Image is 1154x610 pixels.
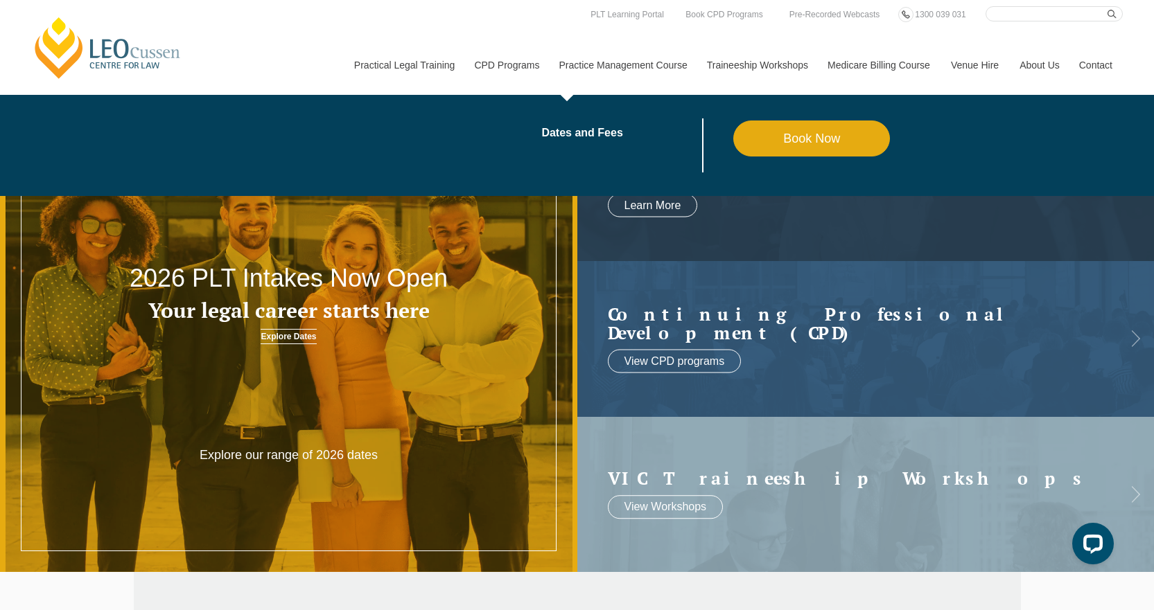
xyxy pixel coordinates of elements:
[608,193,698,217] a: Learn More
[549,35,697,95] a: Practice Management Course
[608,495,724,519] a: View Workshops
[608,304,1096,342] h2: Continuing Professional Development (CPD)
[786,7,884,22] a: Pre-Recorded Webcasts
[1069,35,1123,95] a: Contact
[173,447,404,463] p: Explore our range of 2026 dates
[941,35,1009,95] a: Venue Hire
[608,469,1096,489] a: VIC Traineeship Workshops
[733,120,891,156] a: Book Now
[608,349,742,373] a: View CPD programs
[344,35,464,95] a: Practical Legal Training
[31,15,184,80] a: [PERSON_NAME] Centre for Law
[817,35,941,95] a: Medicare Billing Course
[682,7,766,22] a: Book CPD Programs
[697,35,817,95] a: Traineeship Workshops
[116,264,462,292] h2: 2026 PLT Intakes Now Open
[608,304,1096,342] a: Continuing ProfessionalDevelopment (CPD)
[261,329,316,344] a: Explore Dates
[1061,517,1119,575] iframe: LiveChat chat widget
[541,127,733,138] a: Dates and Fees
[464,35,548,95] a: CPD Programs
[116,299,462,322] h3: Your legal career starts here
[911,7,969,22] a: 1300 039 031
[915,10,965,19] span: 1300 039 031
[1009,35,1069,95] a: About Us
[587,7,667,22] a: PLT Learning Portal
